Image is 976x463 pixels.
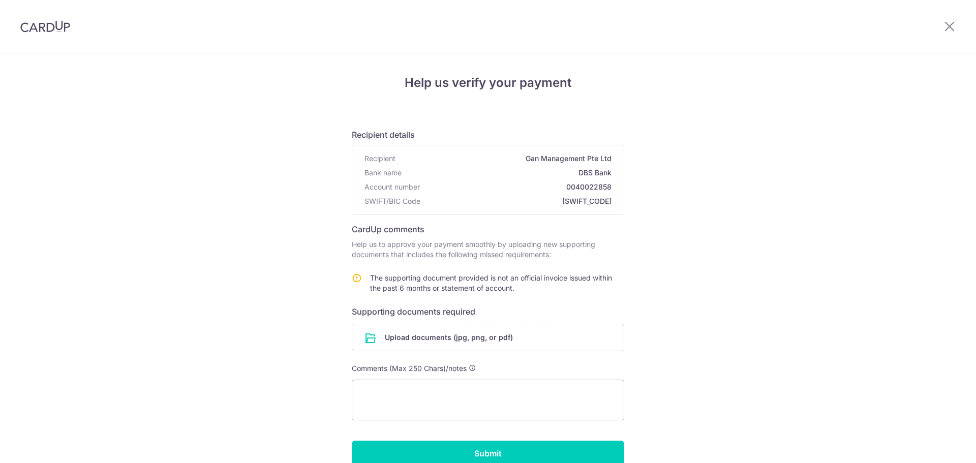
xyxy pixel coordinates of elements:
h6: Recipient details [352,129,624,141]
p: Help us to approve your payment smoothly by uploading new supporting documents that includes the ... [352,239,624,260]
span: Recipient [364,153,395,164]
span: 0040022858 [424,182,612,192]
span: Gan Management Pte Ltd [400,153,612,164]
div: Upload documents (jpg, png, or pdf) [352,324,624,351]
span: [SWIFT_CODE] [424,196,612,206]
h6: Supporting documents required [352,305,624,318]
img: CardUp [20,20,70,33]
h4: Help us verify your payment [352,74,624,92]
span: DBS Bank [406,168,612,178]
span: Bank name [364,168,402,178]
h6: CardUp comments [352,223,624,235]
span: SWIFT/BIC Code [364,196,420,206]
iframe: Opens a widget where you can find more information [911,433,966,458]
span: The supporting document provided is not an official invoice issued within the past 6 months or st... [370,273,612,292]
span: Comments (Max 250 Chars)/notes [352,364,467,373]
span: Account number [364,182,420,192]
